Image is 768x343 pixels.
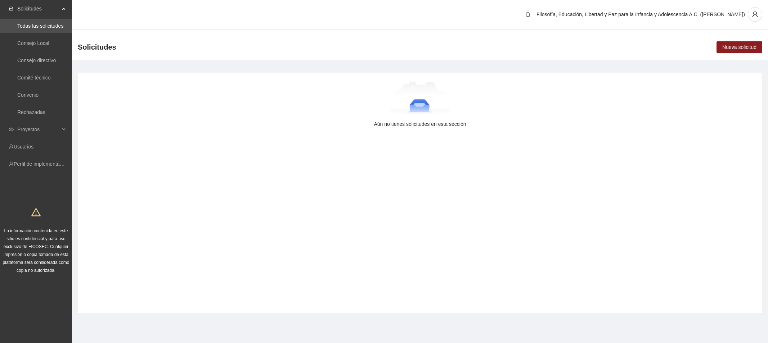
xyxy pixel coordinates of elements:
span: Solicitudes [17,1,60,16]
span: eye [9,127,14,132]
span: user [748,11,762,18]
a: Todas las solicitudes [17,23,63,29]
span: warning [31,207,41,217]
span: La información contenida en este sitio es confidencial y para uso exclusivo de FICOSEC. Cualquier... [3,228,69,273]
span: Nueva solicitud [722,43,756,51]
button: user [748,7,762,22]
a: Convenio [17,92,39,98]
a: Comité técnico [17,75,51,81]
button: bell [522,9,534,20]
a: Usuarios [14,144,33,150]
a: Consejo Local [17,40,49,46]
a: Consejo directivo [17,58,56,63]
a: Rechazadas [17,109,45,115]
span: inbox [9,6,14,11]
span: Solicitudes [78,41,116,53]
span: Filosofía, Educación, Libertad y Paz para la Infancia y Adolescencia A.C. ([PERSON_NAME]) [536,12,745,17]
a: Perfil de implementadora [14,161,70,167]
div: Aún no tienes solicitudes en esta sección [89,120,751,128]
button: Nueva solicitud [717,41,762,53]
span: bell [522,12,533,17]
img: Aún no tienes solicitudes en esta sección [391,81,449,117]
span: Proyectos [17,122,60,137]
